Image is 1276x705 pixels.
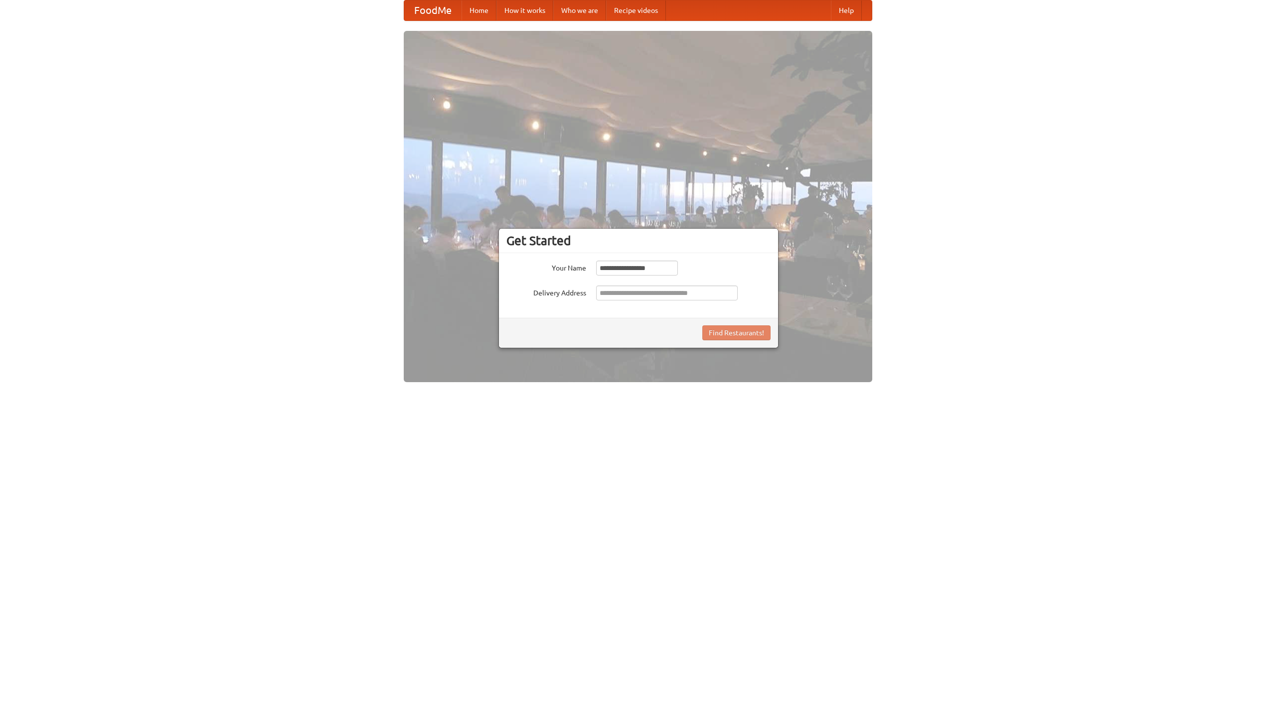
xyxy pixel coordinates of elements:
a: FoodMe [404,0,462,20]
label: Delivery Address [506,285,586,298]
a: Help [831,0,862,20]
a: Recipe videos [606,0,666,20]
a: Home [462,0,496,20]
a: Who we are [553,0,606,20]
label: Your Name [506,261,586,273]
a: How it works [496,0,553,20]
button: Find Restaurants! [702,325,771,340]
h3: Get Started [506,233,771,248]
